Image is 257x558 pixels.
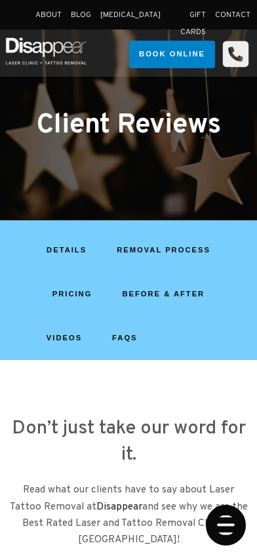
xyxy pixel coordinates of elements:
a: Before & After [122,286,205,302]
a: Removal Process [117,242,210,258]
a: About [35,10,62,20]
a: Book Online [129,41,215,68]
a: Videos [47,330,82,346]
a: Blog [71,10,91,20]
a: Reviews [168,330,211,346]
a: Gift Cards [180,10,206,37]
standard-icon: Call us: 02 9587 8787 [221,39,250,69]
a: FAQs [112,330,137,346]
a: Disappear [96,500,142,513]
a: Pricing [52,286,92,302]
img: Disappear - Laser Clinic and Tattoo Removal Services in Sydney, Australia [3,31,89,71]
p: Read what our clients have to say about Laser Tattoo Removal at and see why we are the Best Rated... [9,482,248,548]
small: Don’t just take our word for it. [12,416,246,467]
a: Contact [215,10,250,20]
a: Details [47,242,87,258]
a: [MEDICAL_DATA] [100,10,161,20]
h1: Client Reviews [9,110,248,142]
